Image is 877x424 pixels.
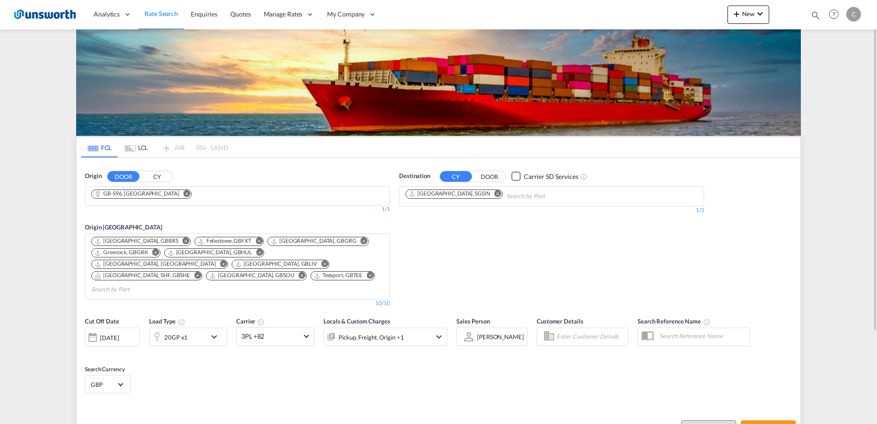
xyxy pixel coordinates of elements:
[506,189,594,204] input: Chips input.
[810,10,821,20] md-icon: icon-magnify
[94,249,150,257] div: Press delete to remove this chip.
[257,318,265,326] md-icon: The selected Trucker/Carrierwill be displayed in the rate results If the rates are from another f...
[90,234,385,297] md-chips-wrap: Chips container. Use arrow keys to select chips.
[188,272,202,281] button: Remove
[314,272,365,279] div: Press delete to remove this chip.
[85,346,92,358] md-datepicker: Select
[144,10,178,17] span: Rate Search
[85,172,101,181] span: Origin
[178,190,191,199] button: Remove
[94,10,120,19] span: Analytics
[473,171,505,182] button: DOOR
[198,237,251,245] div: Felixstowe, GBFXT
[327,10,365,19] span: My Company
[433,331,444,342] md-icon: icon-chevron-down
[846,7,861,22] div: C
[250,237,263,246] button: Remove
[580,173,588,180] md-icon: Unchecked: Search for CY (Container Yard) services for all selected carriers.Checked : Search for...
[556,330,625,344] input: Enter Customer Details
[94,272,190,279] div: Sheffield, SHF, GBSHE
[149,328,227,346] div: 20GP x1icon-chevron-down
[323,328,447,346] div: Pickup Freight Origin Factory Stuffingicon-chevron-down
[315,260,329,269] button: Remove
[177,237,190,246] button: Remove
[250,249,264,258] button: Remove
[94,249,148,257] div: Greenock, GBGRK
[90,378,126,391] md-select: Select Currency: £ GBPUnited Kingdom Pound
[375,300,390,307] div: 10/10
[149,318,185,325] span: Load Type
[755,8,766,19] md-icon: icon-chevron-down
[209,272,294,279] div: Southampton, GBSOU
[409,190,490,198] div: Singapore, SGSIN
[235,260,319,268] div: Press delete to remove this chip.
[164,331,188,344] div: 20GP x1
[198,237,253,245] div: Press delete to remove this chip.
[477,333,524,340] div: [PERSON_NAME]
[94,190,179,198] div: GB-S96, Sheffield
[146,249,160,258] button: Remove
[90,187,199,203] md-chips-wrap: Chips container. Use arrow keys to select chips.
[399,172,430,181] span: Destination
[81,137,228,157] md-pagination-wrapper: Use the left and right arrow keys to navigate between tabs
[167,249,254,257] div: Press delete to remove this chip.
[91,282,178,297] input: Chips input.
[91,380,117,389] span: GBP
[236,318,265,325] span: Carrier
[488,190,502,199] button: Remove
[214,260,228,269] button: Remove
[94,272,192,279] div: Press delete to remove this chip.
[100,334,119,342] div: [DATE]
[810,10,821,24] div: icon-magnify
[241,332,301,341] span: 3PL +82
[264,10,303,19] span: Manage Rates
[85,366,125,373] span: Search Currency
[355,237,368,246] button: Remove
[293,272,306,281] button: Remove
[141,171,173,182] button: CY
[456,318,490,325] span: Sales Person
[727,6,769,24] button: icon-plus 400-fgNewicon-chevron-down
[76,29,801,136] img: LCL+%26+FCL+BACKGROUND.png
[409,190,492,198] div: Press delete to remove this chip.
[476,330,525,343] md-select: Sales Person: Cesar Caicedo
[537,318,583,325] span: Customer Details
[81,137,118,157] md-tab-item: FCL
[731,10,766,17] span: New
[178,318,185,326] md-icon: icon-information-outline
[191,10,217,18] span: Enquiries
[703,318,710,326] md-icon: Your search will be saved by the below given name
[524,172,578,181] div: Carrier SD Services
[361,272,374,281] button: Remove
[94,237,180,245] div: Press delete to remove this chip.
[826,6,842,22] span: Help
[440,171,472,182] button: CY
[271,237,356,245] div: Grangemouth, GBGRG
[271,237,358,245] div: Press delete to remove this chip.
[107,171,139,182] button: DOOR
[85,318,119,325] span: Cut Off Date
[511,172,578,181] md-checkbox: Checkbox No Ink
[209,272,296,279] div: Press delete to remove this chip.
[638,318,710,325] span: Search Reference Name
[94,237,178,245] div: Bristol, GBBRS
[826,6,846,23] div: Help
[85,206,390,213] div: 1/1
[94,260,217,268] div: Press delete to remove this chip.
[339,331,404,344] div: Pickup Freight Origin Factory Stuffing
[731,8,742,19] md-icon: icon-plus 400-fg
[323,318,390,325] span: Locals & Custom Charges
[14,4,76,25] img: 3748d800213711f08852f18dcb6d8936.jpg
[230,10,250,18] span: Quotes
[399,206,704,214] div: 1/3
[314,272,363,279] div: Teesport, GBTEE
[85,328,140,347] div: [DATE]
[404,187,597,204] md-chips-wrap: Chips container. Use arrow keys to select chips.
[94,190,181,198] div: Press delete to remove this chip.
[167,249,252,257] div: Hull, GBHUL
[94,260,216,268] div: London Gateway Port, GBLGP
[655,329,749,343] input: Search Reference Name
[118,137,155,157] md-tab-item: LCL
[235,260,317,268] div: Liverpool, GBLIV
